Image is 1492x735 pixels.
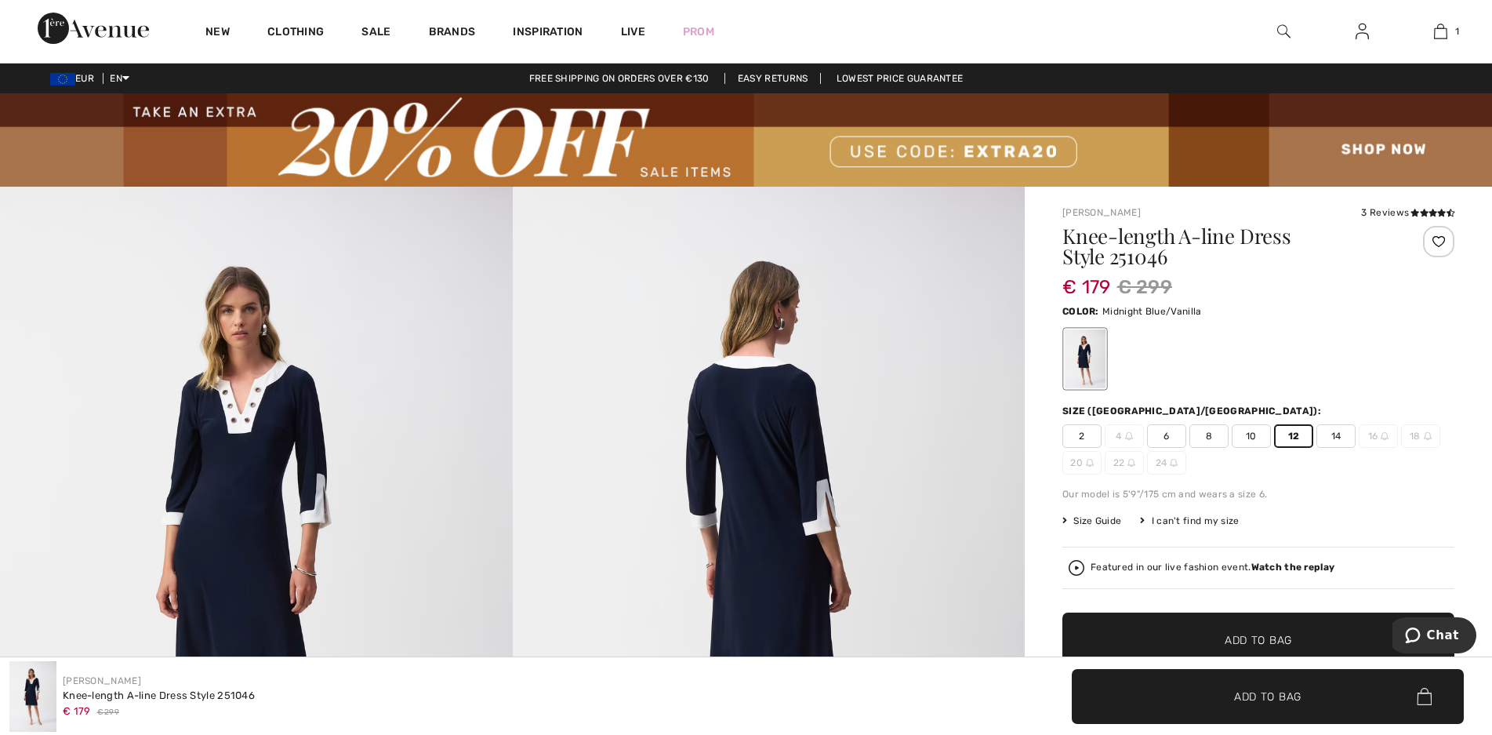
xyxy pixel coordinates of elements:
[1062,451,1102,475] span: 20
[1069,560,1084,576] img: Watch the replay
[1062,226,1389,267] h1: Knee-length A-line Dress Style 251046
[1401,424,1440,448] span: 18
[1105,424,1144,448] span: 4
[1147,424,1186,448] span: 6
[724,73,822,84] a: Easy Returns
[1277,22,1291,41] img: search the website
[1455,24,1459,38] span: 1
[824,73,976,84] a: Lowest Price Guarantee
[1102,306,1201,317] span: Midnight Blue/Vanilla
[1140,514,1239,528] div: I can't find my size
[63,688,255,704] div: Knee-length A-line Dress Style 251046
[1316,424,1356,448] span: 14
[97,707,120,719] span: € 299
[1392,617,1476,657] iframe: Opens a widget where you can chat to one of our agents
[63,675,141,686] a: [PERSON_NAME]
[1062,514,1121,528] span: Size Guide
[38,13,149,44] img: 1ère Avenue
[517,73,722,84] a: Free shipping on orders over €130
[1062,613,1454,668] button: Add to Bag
[1402,22,1479,41] a: 1
[1251,562,1335,573] strong: Watch the replay
[1117,273,1173,301] span: € 299
[1417,688,1432,705] img: Bag.svg
[1356,22,1369,41] img: My Info
[1359,424,1398,448] span: 16
[1062,207,1141,218] a: [PERSON_NAME]
[1062,487,1454,501] div: Our model is 5'9"/175 cm and wears a size 6.
[1127,459,1135,467] img: ring-m.svg
[1147,451,1186,475] span: 24
[621,24,645,40] a: Live
[1062,306,1099,317] span: Color:
[1343,22,1381,42] a: Sign In
[1424,432,1432,440] img: ring-m.svg
[205,25,230,42] a: New
[361,25,390,42] a: Sale
[1234,688,1301,704] span: Add to Bag
[1361,206,1454,220] div: 3 Reviews
[110,73,129,84] span: EN
[1062,404,1324,418] div: Size ([GEOGRAPHIC_DATA]/[GEOGRAPHIC_DATA]):
[1189,424,1229,448] span: 8
[1232,424,1271,448] span: 10
[1381,432,1389,440] img: ring-m.svg
[1125,432,1133,440] img: ring-m.svg
[1434,22,1447,41] img: My Bag
[1072,669,1464,724] button: Add to Bag
[50,73,75,86] img: Euro
[1274,424,1313,448] span: 12
[1062,424,1102,448] span: 2
[1086,459,1094,467] img: ring-m.svg
[683,24,714,40] a: Prom
[63,705,91,717] span: € 179
[513,25,583,42] span: Inspiration
[1225,631,1292,648] span: Add to Bag
[1105,451,1144,475] span: 22
[50,73,100,84] span: EUR
[429,25,476,42] a: Brands
[1062,260,1111,298] span: € 179
[1065,329,1105,388] div: Midnight Blue/Vanilla
[1170,459,1178,467] img: ring-m.svg
[1091,562,1334,573] div: Featured in our live fashion event.
[267,25,324,42] a: Clothing
[9,661,56,732] img: Knee-Length A-Line Dress Style 251046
